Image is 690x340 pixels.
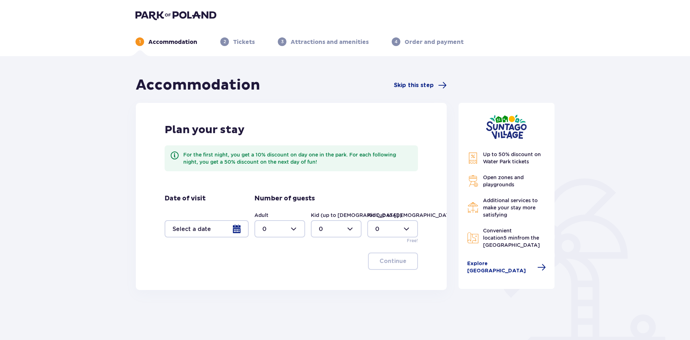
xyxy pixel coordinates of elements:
label: Kid (up to [DEMOGRAPHIC_DATA].) [367,212,459,219]
img: Restaurant Icon [467,202,479,213]
img: Grill Icon [467,175,479,187]
p: Accommodation [148,38,197,46]
span: Convenient location from the [GEOGRAPHIC_DATA] [483,228,540,248]
p: 3 [281,38,284,45]
h1: Accommodation [136,76,260,94]
p: Attractions and amenities [291,38,369,46]
p: 4 [395,38,397,45]
span: Skip this step [394,81,434,89]
span: Open zones and playgrounds [483,174,524,187]
img: Discount Icon [467,152,479,164]
a: Skip this step [394,81,447,90]
a: Explore [GEOGRAPHIC_DATA] [467,260,546,275]
p: Tickets [233,38,255,46]
label: Adult [254,212,268,219]
p: Date of visit [165,194,206,203]
img: Park of Poland logo [135,10,216,20]
img: Suntago Village [486,114,527,139]
label: Kid (up to [DEMOGRAPHIC_DATA].) [311,212,402,219]
span: Up to 50% discount on Water Park tickets [483,151,541,164]
p: Continue [379,257,406,265]
p: 1 [139,38,141,45]
div: For the first night, you get a 10% discount on day one in the park. For each following night, you... [183,151,412,166]
span: Additional services to make your stay more satisfying [483,198,538,218]
button: Continue [368,253,418,270]
p: Plan your stay [165,123,245,137]
p: Number of guests [254,194,315,203]
img: Map Icon [467,232,479,244]
p: Free! [407,237,418,244]
p: Order and payment [405,38,464,46]
span: Explore [GEOGRAPHIC_DATA] [467,260,533,275]
span: 5 min [503,235,517,241]
p: 2 [224,38,226,45]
